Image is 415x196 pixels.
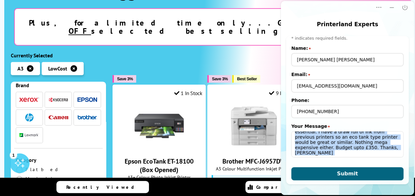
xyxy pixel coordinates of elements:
span: Best Seller [237,76,257,81]
label: Your Message [11,124,47,129]
button: Dropdown Menu [92,1,105,14]
img: Canon [49,115,68,120]
div: Printerland Experts [8,21,128,28]
span: Submit [57,170,78,177]
a: Epson EcoTank ET-18100 (Box Opened) [125,157,194,174]
a: Compare Products [245,181,338,193]
button: Minimize [105,1,118,14]
button: Lexmark [17,131,41,140]
div: 9 In Stock [269,90,297,96]
img: Brother [77,115,97,120]
span: A3 Colour Multifunction Inkjet Printer [211,166,297,172]
img: Epson [77,97,97,102]
button: Xerox [17,95,41,104]
img: Kyocera [49,97,68,102]
button: Epson [75,95,99,104]
img: Xerox [19,97,39,102]
u: EXTRA 10% OFF [69,18,386,36]
span: LowCost [48,65,67,72]
button: Brother [75,113,99,122]
img: Epson EcoTank ET-18100 (Box Opened) [135,101,184,150]
a: Brother MFC-J6957DW [229,145,279,152]
a: Brother MFC-J6957DW [222,157,286,166]
label: Phone: [11,98,30,104]
img: Lexmark [19,133,39,137]
span: Save on your print costs with an MPS Essential Subscription [222,177,288,193]
a: Recently Viewed [56,181,149,193]
span: Mobile [26,176,58,182]
label: Name: [11,46,28,51]
span: A3 [17,65,24,72]
div: 1 [10,151,17,158]
button: Save 3% [207,75,231,83]
label: Email: [11,72,28,78]
span: Recently Viewed [66,184,141,190]
strong: Plus, for a limited time only...Get an selected best selling printers! [29,18,386,36]
button: Save 3% [113,75,136,83]
img: HP [25,113,33,122]
button: Canon [47,113,70,122]
span: A3+ Colour Photo Inkjet Printer [116,174,202,180]
span: Save 3% [117,76,133,81]
button: Best Seller [232,75,260,83]
div: Category [16,157,101,163]
span: * indicates required fields. [11,35,124,41]
div: 1 In Stock [174,90,202,96]
span: Save 3% [212,76,228,81]
div: Brand [16,82,101,88]
button: HP [17,113,41,122]
span: Compare Products [256,184,336,190]
div: Currently Selected [11,52,106,59]
span: Flatbed [26,167,60,172]
button: Close [118,1,132,14]
img: Brother MFC-J6957DW [229,101,279,150]
button: Kyocera [47,95,70,104]
a: Epson EcoTank ET-18100 (Box Opened) [135,145,184,152]
button: Submit [11,167,124,180]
